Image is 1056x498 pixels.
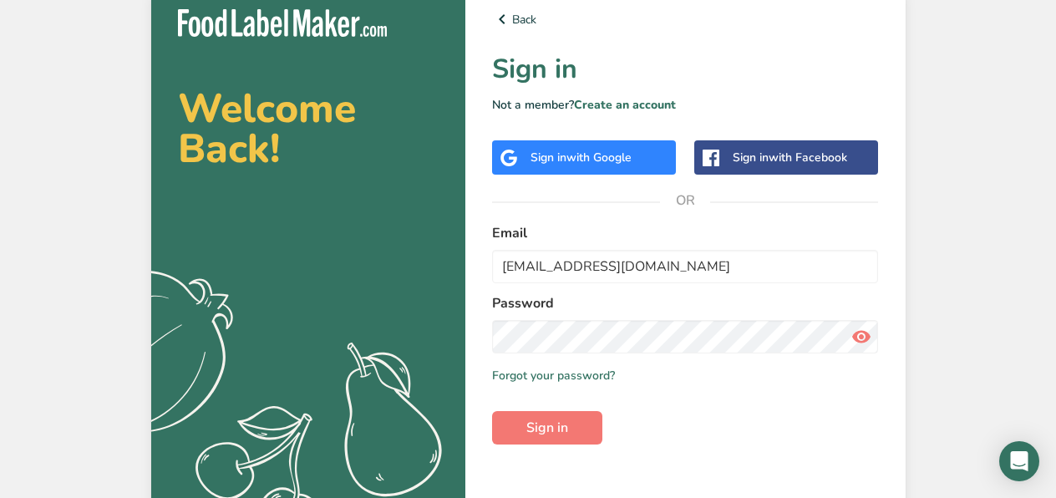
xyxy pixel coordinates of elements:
div: Sign in [531,149,632,166]
button: Sign in [492,411,602,445]
h1: Sign in [492,49,879,89]
h2: Welcome Back! [178,89,439,169]
span: with Google [566,150,632,165]
div: Open Intercom Messenger [999,441,1039,481]
span: Sign in [526,418,568,438]
a: Back [492,9,879,29]
a: Create an account [574,97,676,113]
div: Sign in [733,149,847,166]
input: Enter Your Email [492,250,879,283]
label: Password [492,293,879,313]
a: Forgot your password? [492,367,615,384]
img: Food Label Maker [178,9,387,37]
span: with Facebook [769,150,847,165]
label: Email [492,223,879,243]
span: OR [660,175,710,226]
p: Not a member? [492,96,879,114]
